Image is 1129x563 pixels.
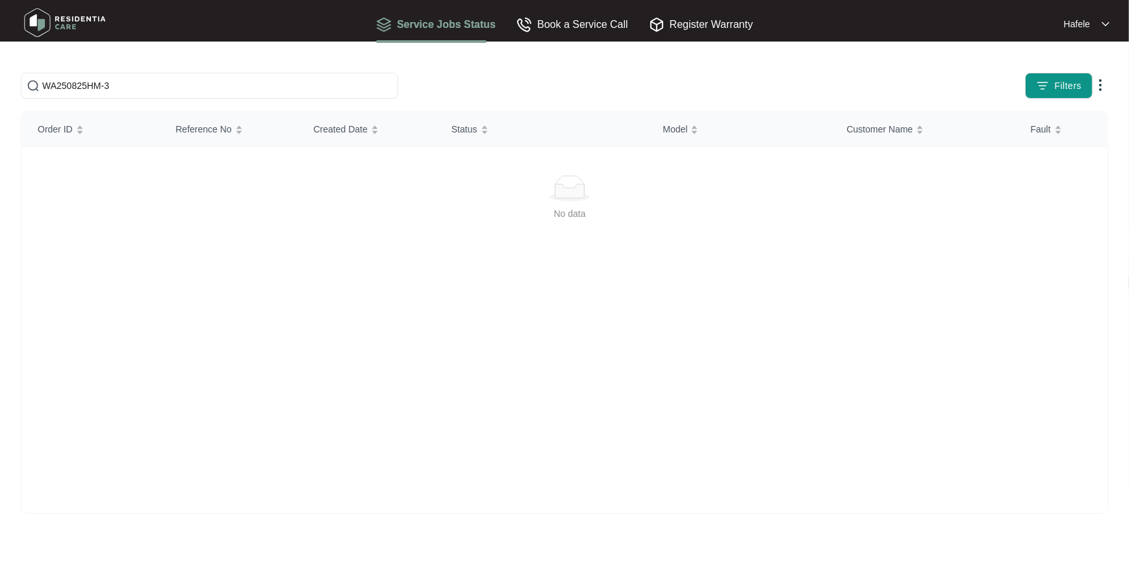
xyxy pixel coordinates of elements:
img: Service Jobs Status icon [376,17,392,32]
th: Fault [1015,112,1107,147]
button: filter iconFilters [1025,73,1093,99]
th: Order ID [22,112,160,147]
th: Created Date [298,112,436,147]
span: Model [663,122,687,136]
th: Model [647,112,831,147]
img: dropdown arrow [1093,77,1108,93]
img: Book a Service Call icon [516,17,532,32]
th: Reference No [160,112,298,147]
span: Reference No [175,122,231,136]
th: Customer Name [831,112,1015,147]
img: dropdown arrow [1102,21,1110,27]
div: Register Warranty [649,16,753,32]
span: Customer Name [846,122,913,136]
th: Status [436,112,647,147]
div: No data [43,206,1097,221]
span: Order ID [38,122,73,136]
p: Hafele [1064,18,1090,31]
span: Filters [1054,79,1082,93]
img: search-icon [27,79,40,92]
input: Search by Order Id, Assignee Name, Reference No, Customer Name and Model [42,79,392,93]
img: Register Warranty icon [649,17,665,32]
div: Book a Service Call [516,16,628,32]
span: Fault [1030,122,1050,136]
div: Service Jobs Status [376,16,496,32]
span: Created Date [314,122,368,136]
img: residentia care logo [19,3,110,42]
img: filter icon [1036,79,1049,92]
span: Status [451,122,477,136]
